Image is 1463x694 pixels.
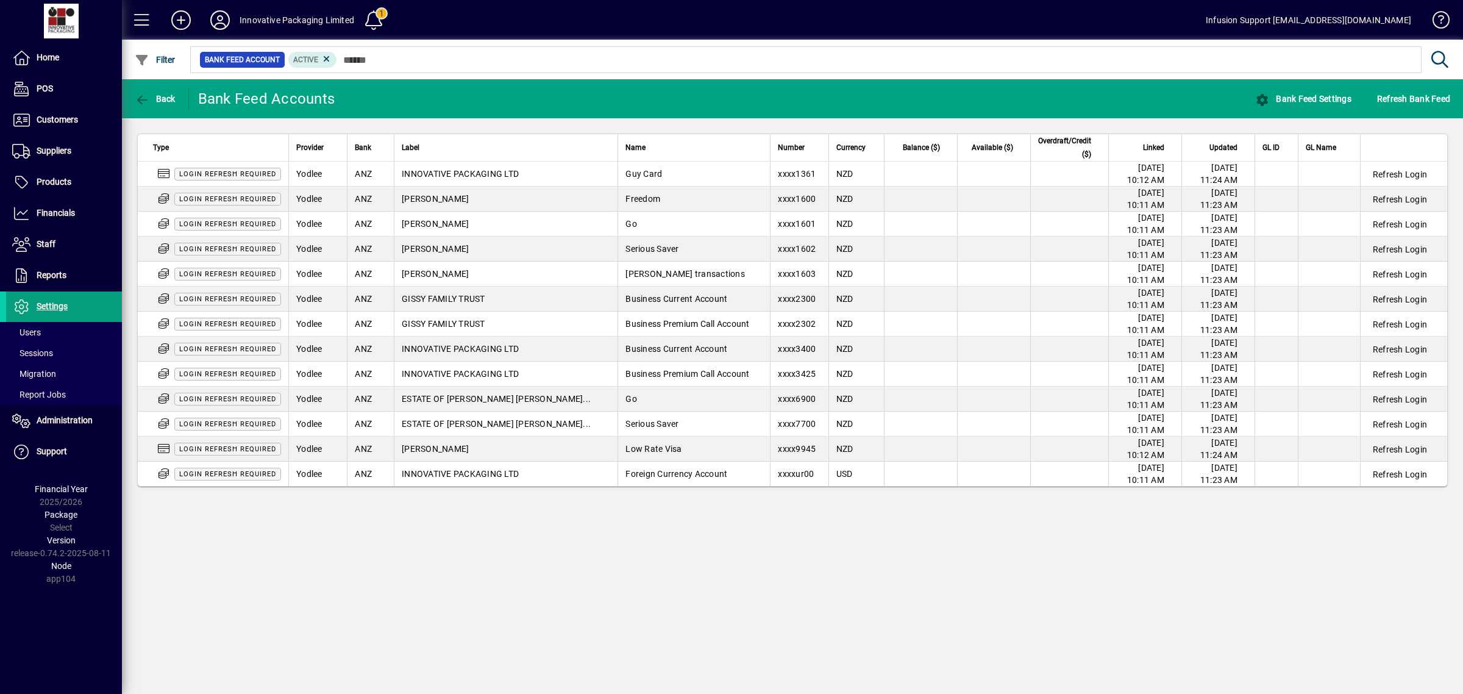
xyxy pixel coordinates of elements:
span: Refresh Login [1373,393,1427,406]
div: Available ($) [965,141,1024,154]
span: GISSY FAMILY TRUST [402,319,485,329]
span: GL Name [1306,141,1336,154]
div: Currency [836,141,877,154]
span: Bank [355,141,371,154]
app-status-label: Multi-factor authentication (MFA) refresh required [174,193,281,203]
button: Refresh Login [1368,288,1432,310]
button: Refresh Login [1368,388,1432,410]
span: Yodlee [296,269,322,279]
span: Business Premium Call Account [625,369,749,379]
a: Staff [6,229,122,260]
span: Currency [836,141,866,154]
span: ANZ [355,419,372,429]
span: Yodlee [296,369,322,379]
app-status-label: Multi-factor authentication (MFA) refresh required [174,393,281,403]
span: ANZ [355,219,372,229]
app-status-label: Multi-factor authentication (MFA) refresh required [174,218,281,228]
div: Bank [355,141,386,154]
a: Administration [6,406,122,436]
a: Customers [6,105,122,135]
app-status-label: Multi-factor authentication (MFA) refresh required [174,318,281,328]
span: POS [37,84,53,93]
div: GL ID [1262,141,1290,154]
button: Refresh Login [1368,338,1432,360]
button: Add [162,9,201,31]
span: NZD [836,269,853,279]
span: Login refresh required [179,395,276,403]
button: Refresh Login [1368,213,1432,235]
span: NZD [836,444,853,454]
span: NZD [836,319,853,329]
span: Business Premium Call Account [625,319,749,329]
span: Yodlee [296,294,322,304]
span: xxxx1601 [778,219,816,229]
span: Yodlee [296,419,322,429]
td: [DATE] 10:11 AM [1108,237,1181,262]
span: [PERSON_NAME] [402,444,469,454]
span: Low Rate Visa [625,444,682,454]
button: Refresh Login [1368,188,1432,210]
td: [DATE] 11:24 AM [1181,162,1255,187]
td: [DATE] 11:23 AM [1181,412,1255,437]
span: ANZ [355,169,372,179]
td: [DATE] 10:11 AM [1108,262,1181,287]
span: Suppliers [37,146,71,156]
button: Back [132,88,179,110]
span: Refresh Login [1373,243,1427,256]
span: [PERSON_NAME] [402,194,469,204]
span: NZD [836,394,853,404]
span: xxxx1600 [778,194,816,204]
span: Administration [37,415,93,425]
div: Updated [1189,141,1248,154]
td: [DATE] 11:23 AM [1181,212,1255,237]
span: Users [12,327,41,337]
button: Refresh Login [1368,238,1432,260]
td: [DATE] 10:11 AM [1108,362,1181,387]
span: Refresh Login [1373,418,1427,431]
a: Sessions [6,343,122,363]
span: Node [51,561,71,571]
span: GISSY FAMILY TRUST [402,294,485,304]
span: ANZ [355,294,372,304]
span: Login refresh required [179,170,276,178]
a: Products [6,167,122,198]
a: Reports [6,260,122,291]
span: Login refresh required [179,270,276,278]
span: Business Current Account [625,344,727,354]
span: GL ID [1262,141,1280,154]
span: Yodlee [296,244,322,254]
button: Refresh Login [1368,413,1432,435]
span: Type [153,141,169,154]
span: Login refresh required [179,470,276,478]
mat-chip: Activation Status: Active [288,52,337,68]
span: Refresh Login [1373,168,1427,181]
span: ANZ [355,244,372,254]
span: Go [625,394,637,404]
td: [DATE] 10:11 AM [1108,312,1181,337]
span: xxxx3425 [778,369,816,379]
span: [PERSON_NAME] transactions [625,269,745,279]
td: [DATE] 10:12 AM [1108,162,1181,187]
span: Yodlee [296,394,322,404]
span: Yodlee [296,344,322,354]
span: Login refresh required [179,245,276,253]
app-status-label: Multi-factor authentication (MFA) refresh required [174,468,281,478]
span: ANZ [355,319,372,329]
td: [DATE] 11:23 AM [1181,362,1255,387]
span: ANZ [355,269,372,279]
span: xxxx7700 [778,419,816,429]
span: Yodlee [296,169,322,179]
span: xxxx1603 [778,269,816,279]
div: GL Name [1306,141,1353,154]
span: Settings [37,301,68,311]
span: Products [37,177,71,187]
app-status-label: Multi-factor authentication (MFA) refresh required [174,168,281,178]
span: Balance ($) [903,141,940,154]
button: Filter [132,49,179,71]
span: Number [778,141,805,154]
a: Migration [6,363,122,384]
td: [DATE] 10:11 AM [1108,462,1181,486]
span: ANZ [355,344,372,354]
span: Login refresh required [179,420,276,428]
td: [DATE] 10:11 AM [1108,337,1181,362]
